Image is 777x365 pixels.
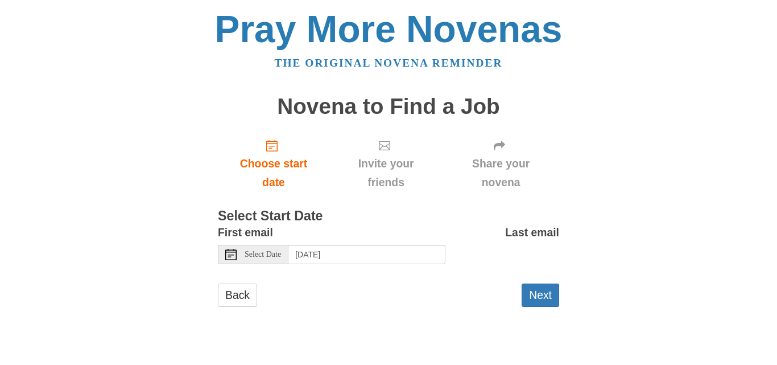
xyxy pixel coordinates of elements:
div: Click "Next" to confirm your start date first. [329,130,443,198]
span: Choose start date [229,154,318,192]
a: The original novena reminder [275,57,503,69]
h3: Select Start Date [218,209,559,224]
label: Last email [505,223,559,242]
span: Select Date [245,251,281,259]
span: Share your novena [454,154,548,192]
button: Next [522,284,559,307]
a: Back [218,284,257,307]
span: Invite your friends [341,154,431,192]
div: Click "Next" to confirm your start date first. [443,130,559,198]
a: Pray More Novenas [215,8,563,50]
h1: Novena to Find a Job [218,95,559,119]
a: Choose start date [218,130,329,198]
label: First email [218,223,273,242]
